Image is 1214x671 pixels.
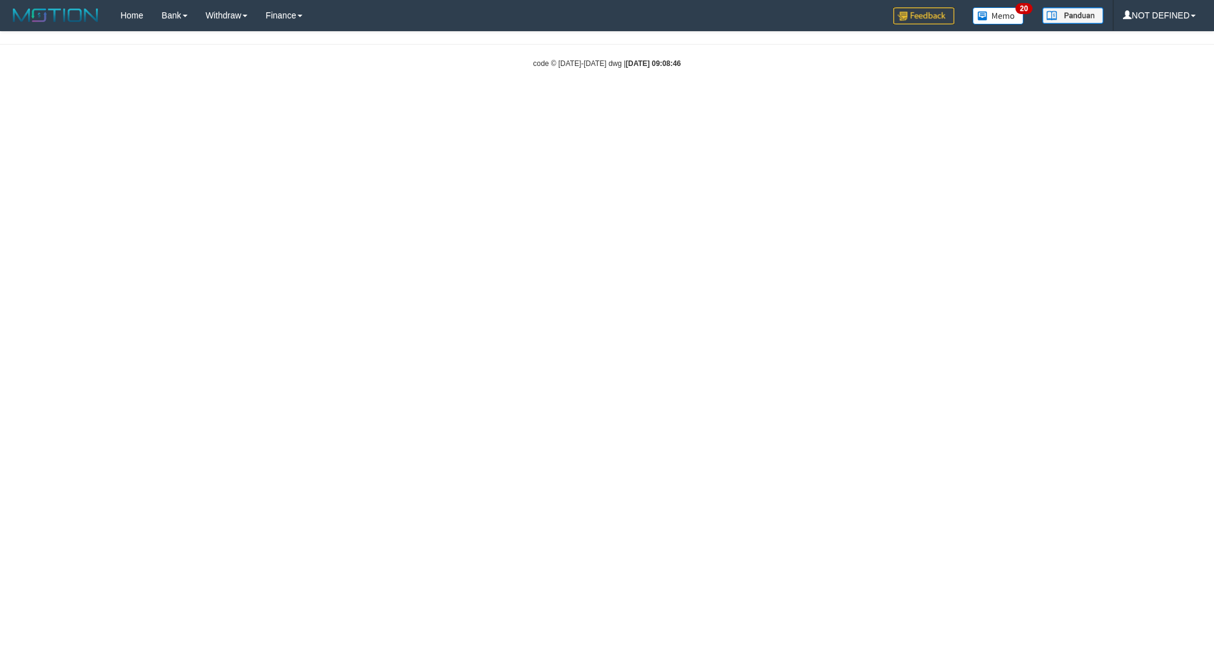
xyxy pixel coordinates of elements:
[973,7,1024,24] img: Button%20Memo.svg
[1042,7,1103,24] img: panduan.png
[1015,3,1032,14] span: 20
[893,7,954,24] img: Feedback.jpg
[533,59,681,68] small: code © [DATE]-[DATE] dwg |
[9,6,102,24] img: MOTION_logo.png
[626,59,681,68] strong: [DATE] 09:08:46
